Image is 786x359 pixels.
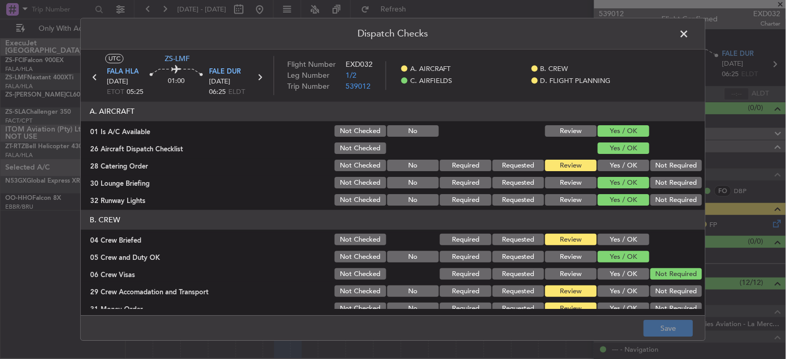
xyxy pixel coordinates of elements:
button: Review [545,126,597,137]
button: Yes / OK [598,303,649,315]
button: Not Required [650,269,702,280]
button: Review [545,160,597,172]
button: Yes / OK [598,234,649,246]
button: Review [545,303,597,315]
button: Review [545,252,597,263]
button: Yes / OK [598,286,649,297]
button: Yes / OK [598,160,649,172]
button: Review [545,177,597,189]
button: Yes / OK [598,195,649,206]
button: Not Required [650,286,702,297]
button: Review [545,195,597,206]
button: Review [545,269,597,280]
button: Yes / OK [598,126,649,137]
button: Yes / OK [598,252,649,263]
button: Not Required [650,160,702,172]
button: Yes / OK [598,269,649,280]
button: Not Required [650,177,702,189]
button: Review [545,234,597,246]
button: Not Required [650,195,702,206]
button: Yes / OK [598,177,649,189]
button: Yes / OK [598,143,649,154]
button: Review [545,286,597,297]
button: Not Required [650,303,702,315]
header: Dispatch Checks [81,18,705,50]
span: D. FLIGHT PLANNING [541,76,611,87]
